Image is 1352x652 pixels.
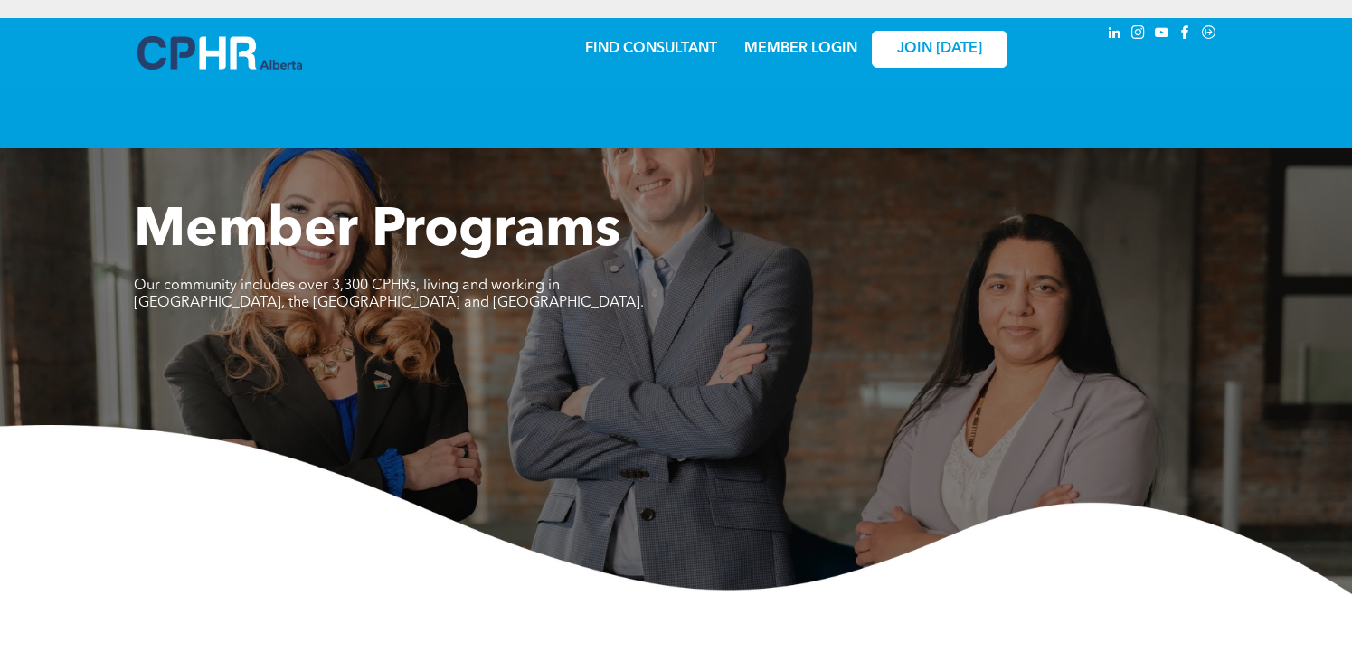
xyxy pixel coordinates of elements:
[1152,23,1172,47] a: youtube
[1129,23,1149,47] a: instagram
[134,204,620,259] span: Member Programs
[137,36,302,70] img: A blue and white logo for cp alberta
[134,279,644,310] span: Our community includes over 3,300 CPHRs, living and working in [GEOGRAPHIC_DATA], the [GEOGRAPHIC...
[872,31,1007,68] a: JOIN [DATE]
[1105,23,1125,47] a: linkedin
[1176,23,1196,47] a: facebook
[1199,23,1219,47] a: Social network
[897,41,982,58] span: JOIN [DATE]
[744,42,857,56] a: MEMBER LOGIN
[585,42,717,56] a: FIND CONSULTANT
